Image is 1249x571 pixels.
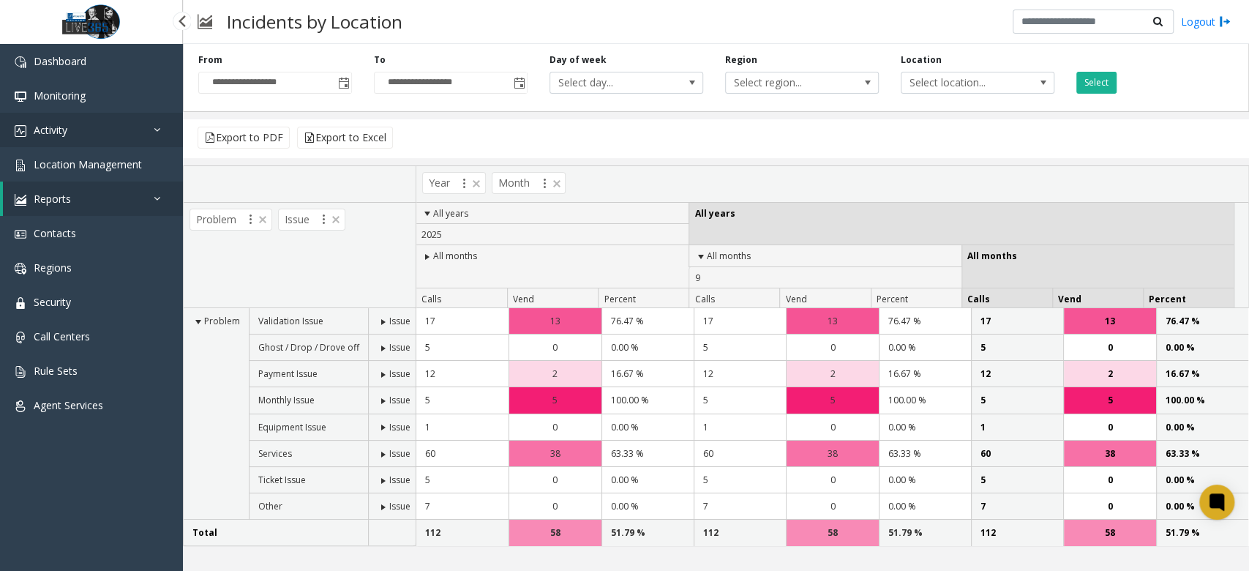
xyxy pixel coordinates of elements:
td: 100.00 % [601,387,694,414]
td: 63.33 % [879,441,971,467]
span: Agent Services [34,398,103,412]
td: 5 [694,335,786,361]
span: Issue [389,447,410,460]
span: Issue [278,209,345,231]
span: 38 [1105,447,1115,460]
span: All months [967,250,1017,262]
td: 12 [971,361,1063,387]
span: Monthly Issue [258,394,315,406]
span: Percent [877,293,908,305]
span: Equipment Issue [258,421,326,433]
span: 0 [830,340,835,354]
td: 0.00 % [879,467,971,493]
td: 5 [416,467,509,493]
span: All months [433,250,477,262]
td: 60 [971,441,1063,467]
label: Day of week [550,53,607,67]
span: Vend [1058,293,1081,305]
span: Issue [389,341,410,354]
span: All years [694,207,735,220]
td: 0.00 % [1156,467,1248,493]
td: 0.00 % [601,414,694,441]
span: Select day... [550,72,672,93]
span: Call Centers [34,329,90,343]
span: Issue [389,421,410,433]
span: Problem [190,209,272,231]
td: 5 [971,335,1063,361]
td: 1 [694,414,786,441]
td: 76.47 % [601,308,694,335]
td: 7 [694,493,786,520]
span: 5 [830,393,835,407]
span: 2 [552,367,558,381]
td: 1 [416,414,509,441]
td: 51.79 % [1156,520,1248,545]
a: Reports [3,182,183,216]
img: 'icon' [15,125,26,137]
span: Percent [604,293,635,305]
span: Toggle popup [335,72,351,93]
td: 7 [416,493,509,520]
span: Vend [513,293,534,305]
span: Toggle popup [511,72,527,93]
img: 'icon' [15,91,26,102]
span: Other [258,500,282,512]
span: 0 [830,420,835,434]
span: Calls [694,293,714,305]
label: Region [725,53,757,67]
td: 0.00 % [601,467,694,493]
span: 0 [1107,420,1112,434]
td: 0.00 % [879,493,971,520]
span: Dashboard [34,54,86,68]
span: 13 [550,314,560,328]
td: 5 [971,387,1063,414]
img: 'icon' [15,332,26,343]
span: Ghost / Drop / Drove off [258,341,359,354]
span: Payment Issue [258,367,318,380]
span: All months [706,250,750,262]
img: 'icon' [15,228,26,240]
span: 0 [1107,340,1112,354]
img: 'icon' [15,56,26,68]
span: Vend [786,293,807,305]
button: Export to PDF [198,127,290,149]
span: Reports [34,192,71,206]
span: 0 [552,340,558,354]
td: 5 [694,387,786,414]
label: From [198,53,222,67]
h3: Incidents by Location [220,4,410,40]
td: 60 [416,441,509,467]
td: 16.67 % [1156,361,1248,387]
td: 51.79 % [601,520,694,545]
button: Export to Excel [297,127,393,149]
span: 58 [828,526,838,540]
td: 0.00 % [1156,414,1248,441]
span: Security [34,295,71,309]
td: 0.00 % [879,335,971,361]
span: Contacts [34,226,76,240]
span: 5 [552,393,558,407]
span: Location Management [34,157,142,171]
span: 9 [694,272,699,284]
span: Issue [389,474,410,486]
span: Activity [34,123,67,137]
td: 12 [694,361,786,387]
span: 0 [552,499,558,513]
td: 17 [971,308,1063,335]
td: 17 [416,308,509,335]
img: pageIcon [198,4,212,40]
span: All years [433,207,468,220]
td: 1 [971,414,1063,441]
td: 0.00 % [1156,493,1248,520]
span: Calls [967,293,990,305]
span: Select region... [726,72,847,93]
span: Month [492,172,566,194]
img: 'icon' [15,263,26,275]
span: Validation Issue [258,315,323,327]
span: Percent [1149,293,1186,305]
td: 12 [416,361,509,387]
span: Problem [204,315,240,327]
td: 60 [694,441,786,467]
td: 0.00 % [601,493,694,520]
span: 0 [552,473,558,487]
